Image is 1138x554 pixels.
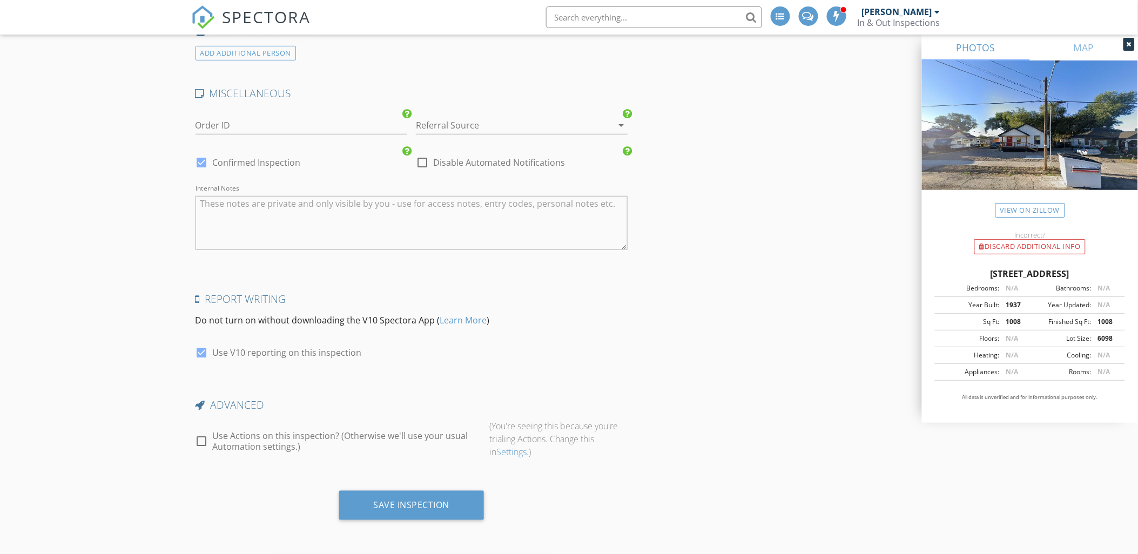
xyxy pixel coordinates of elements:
a: SPECTORA [191,15,311,37]
span: N/A [1097,283,1110,293]
span: N/A [1006,350,1018,360]
div: Cooling: [1030,350,1091,360]
span: N/A [1097,367,1110,376]
div: Discard Additional info [974,239,1086,254]
div: Rooms: [1030,367,1091,377]
p: All data is unverified and for informational purposes only. [935,394,1125,401]
i: arrow_drop_down [615,119,628,132]
input: Search everything... [546,6,762,28]
span: N/A [1006,334,1018,343]
h4: Report Writing [196,292,628,306]
textarea: Internal Notes [196,196,628,250]
div: In & Out Inspections [858,17,940,28]
div: (You're seeing this because you're trialing Actions. Change this in .) [485,420,632,465]
div: Bathrooms: [1030,283,1091,293]
label: Use V10 reporting on this inspection [213,347,362,358]
div: Year Built: [938,300,999,310]
div: Save Inspection [374,499,450,510]
a: PHOTOS [922,35,1030,60]
span: SPECTORA [223,5,311,28]
a: MAP [1030,35,1138,60]
div: Floors: [938,334,999,343]
div: 1008 [999,317,1030,327]
label: Disable Automated Notifications [433,157,565,168]
div: Lot Size: [1030,334,1091,343]
img: streetview [922,60,1138,216]
img: The Best Home Inspection Software - Spectora [191,5,215,29]
h4: MISCELLANEOUS [196,86,628,100]
span: N/A [1006,367,1018,376]
a: View on Zillow [995,203,1065,218]
div: ADD ADDITIONAL PERSON [196,46,297,60]
label: Confirmed Inspection [213,157,301,168]
div: [STREET_ADDRESS] [935,267,1125,280]
p: Do not turn on without downloading the V10 Spectora App ( ) [196,314,628,327]
div: 1008 [1091,317,1122,327]
a: Learn More [440,314,487,326]
div: Appliances: [938,367,999,377]
div: 6098 [1091,334,1122,343]
div: Incorrect? [922,231,1138,239]
div: [PERSON_NAME] [862,6,932,17]
div: 1937 [999,300,1030,310]
div: Bedrooms: [938,283,999,293]
label: Use Actions on this inspection? (Otherwise we'll use your usual Automation settings.) [213,430,481,452]
a: Settings [496,446,527,458]
div: Year Updated: [1030,300,1091,310]
div: Sq Ft: [938,317,999,327]
h4: Advanced [196,398,628,412]
div: Heating: [938,350,999,360]
span: N/A [1097,350,1110,360]
span: N/A [1097,300,1110,309]
span: N/A [1006,283,1018,293]
div: Finished Sq Ft: [1030,317,1091,327]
